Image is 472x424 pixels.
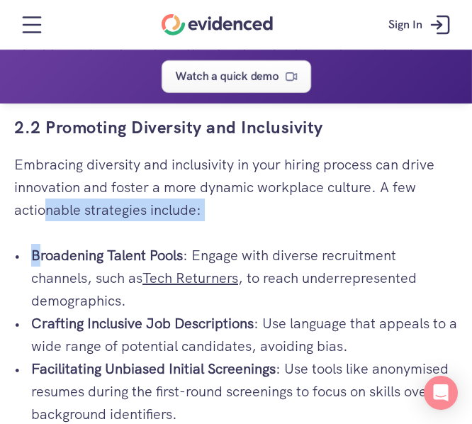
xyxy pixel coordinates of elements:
[176,67,279,86] p: Watch a quick demo
[14,116,323,138] a: 2.2 Promoting Diversity and Inclusivity
[388,16,422,34] p: Sign In
[424,376,458,410] div: Open Intercom Messenger
[31,359,276,378] strong: Facilitating Unbiased Initial Screenings
[142,269,238,287] a: Tech Returners
[31,244,458,312] p: : Engage with diverse recruitment channels, such as , to reach underrepresented demographics.
[162,60,311,93] a: Watch a quick demo
[31,312,458,357] p: : Use language that appeals to a wide range of potential candidates, avoiding bias.
[162,14,273,35] a: Home
[378,4,465,46] a: Sign In
[31,314,254,333] strong: Crafting Inclusive Job Descriptions
[31,246,183,264] strong: Broadening Talent Pools
[14,153,458,221] p: Embracing diversity and inclusivity in your hiring process can drive innovation and foster a more...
